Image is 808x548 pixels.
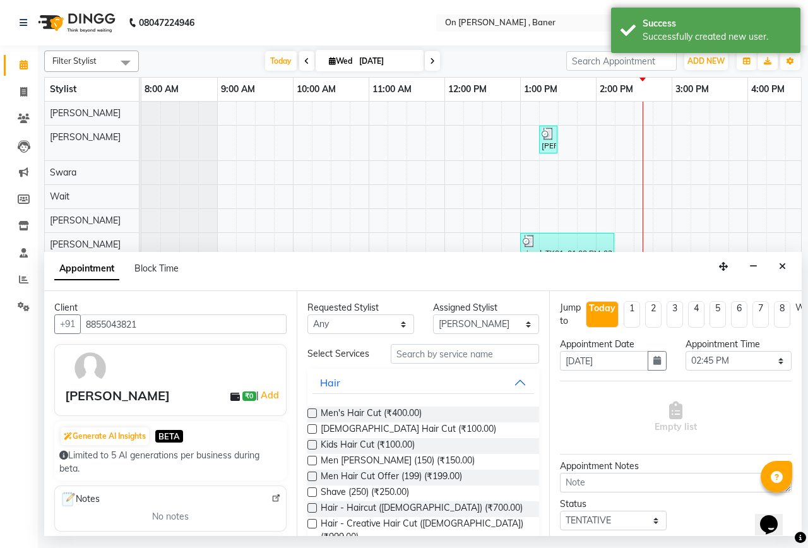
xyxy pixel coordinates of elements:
span: Hair - Creative Hair Cut ([DEMOGRAPHIC_DATA]) (₹999.00) [321,517,529,544]
li: 2 [645,301,662,328]
input: 2025-09-03 [355,52,419,71]
div: Appointment Date [560,338,667,351]
span: Men [PERSON_NAME] (150) (₹150.00) [321,454,475,470]
span: BETA [155,430,183,442]
span: [PERSON_NAME] [50,239,121,250]
button: Generate AI Insights [61,427,149,445]
div: Requested Stylist [307,301,414,314]
a: Add [259,388,281,403]
li: 5 [710,301,726,328]
span: Notes [60,491,100,508]
div: Appointment Time [686,338,792,351]
iframe: chat widget [755,497,795,535]
span: Shave (250) (₹250.00) [321,485,409,501]
a: 4:00 PM [748,80,788,98]
div: Today [589,302,615,315]
div: Successfully created new user. [643,30,791,44]
a: 12:00 PM [445,80,490,98]
b: 08047224946 [139,5,194,40]
img: avatar [72,350,109,386]
div: Select Services [298,347,381,360]
div: Status [560,497,667,511]
img: logo [32,5,119,40]
span: | [256,388,281,403]
button: Hair [312,371,534,394]
span: Men Hair Cut Offer (199) (₹199.00) [321,470,462,485]
span: Hair - Haircut ([DEMOGRAPHIC_DATA]) (₹700.00) [321,501,523,517]
div: Jump to [560,301,581,328]
li: 6 [731,301,747,328]
div: [PERSON_NAME] [65,386,170,405]
input: Search Appointment [566,51,677,71]
span: ₹0 [242,391,256,402]
span: Appointment [54,258,119,280]
li: 7 [752,301,769,328]
button: +91 [54,314,81,334]
li: 1 [624,301,640,328]
div: Assigned Stylist [433,301,540,314]
li: 4 [688,301,704,328]
input: yyyy-mm-dd [560,351,648,371]
span: [PERSON_NAME] [50,107,121,119]
span: Today [265,51,297,71]
button: ADD NEW [684,52,728,70]
a: 2:00 PM [597,80,636,98]
span: Filter Stylist [52,56,97,66]
span: Stylist [50,83,76,95]
div: Client [54,301,287,314]
div: Hair [320,375,340,390]
a: 10:00 AM [294,80,339,98]
input: Search by Name/Mobile/Email/Code [80,314,287,334]
span: Men's Hair Cut (₹400.00) [321,407,422,422]
span: No notes [152,510,189,523]
li: 3 [667,301,683,328]
button: Close [773,257,792,277]
span: Block Time [134,263,179,274]
span: Swara [50,167,76,178]
a: 8:00 AM [141,80,182,98]
input: Search by service name [391,344,539,364]
a: 11:00 AM [369,80,415,98]
div: [PERSON_NAME], TK02, 01:15 PM-01:30 PM, Hair - Hair Wash ([DEMOGRAPHIC_DATA]) [540,128,556,152]
span: Wed [326,56,355,66]
span: Kids Hair Cut (₹100.00) [321,438,415,454]
a: 3:00 PM [672,80,712,98]
a: 9:00 AM [218,80,258,98]
div: Limited to 5 AI generations per business during beta. [59,449,282,475]
span: [PERSON_NAME] [50,215,121,226]
span: Empty list [655,402,697,434]
a: 1:00 PM [521,80,561,98]
div: Success [643,17,791,30]
div: vinod, TK01, 01:00 PM-02:15 PM, Massage -Swedish Massage (60 Min) [521,235,613,259]
li: 8 [774,301,790,328]
span: Wait [50,191,69,202]
span: ADD NEW [687,56,725,66]
span: [PERSON_NAME] [50,131,121,143]
div: Appointment Notes [560,460,792,473]
span: [DEMOGRAPHIC_DATA] Hair Cut (₹100.00) [321,422,496,438]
